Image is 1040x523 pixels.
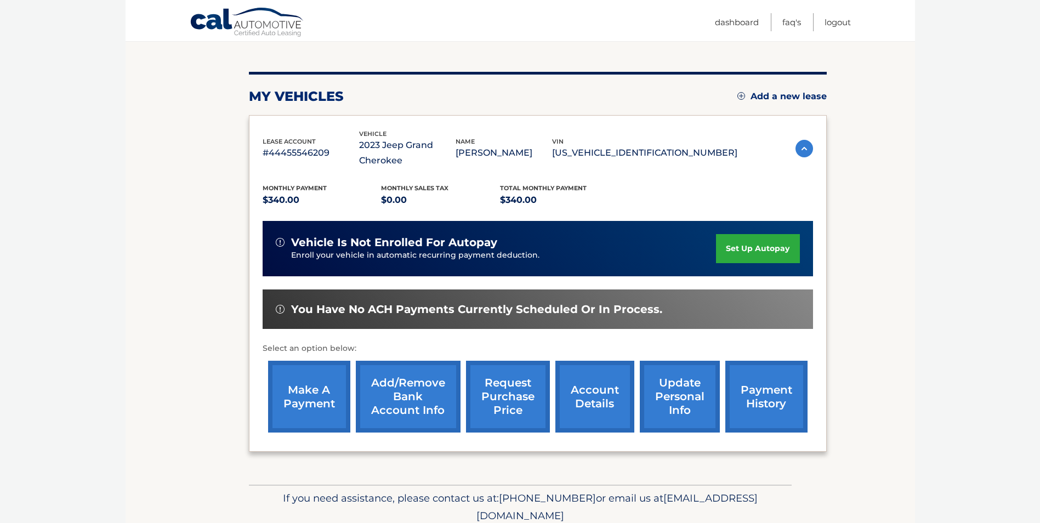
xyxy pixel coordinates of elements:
[737,92,745,100] img: add.svg
[276,305,285,314] img: alert-white.svg
[263,192,382,208] p: $340.00
[737,91,827,102] a: Add a new lease
[500,192,619,208] p: $340.00
[268,361,350,433] a: make a payment
[499,492,596,504] span: [PHONE_NUMBER]
[381,192,500,208] p: $0.00
[552,138,564,145] span: vin
[263,145,359,161] p: #44455546209
[716,234,799,263] a: set up autopay
[725,361,808,433] a: payment history
[356,361,461,433] a: Add/Remove bank account info
[263,138,316,145] span: lease account
[291,236,497,249] span: vehicle is not enrolled for autopay
[640,361,720,433] a: update personal info
[456,145,552,161] p: [PERSON_NAME]
[715,13,759,31] a: Dashboard
[500,184,587,192] span: Total Monthly Payment
[263,184,327,192] span: Monthly Payment
[456,138,475,145] span: name
[466,361,550,433] a: request purchase price
[249,88,344,105] h2: my vehicles
[190,7,305,39] a: Cal Automotive
[795,140,813,157] img: accordion-active.svg
[476,492,758,522] span: [EMAIL_ADDRESS][DOMAIN_NAME]
[555,361,634,433] a: account details
[825,13,851,31] a: Logout
[381,184,448,192] span: Monthly sales Tax
[291,249,717,261] p: Enroll your vehicle in automatic recurring payment deduction.
[276,238,285,247] img: alert-white.svg
[782,13,801,31] a: FAQ's
[552,145,737,161] p: [US_VEHICLE_IDENTIFICATION_NUMBER]
[263,342,813,355] p: Select an option below:
[291,303,662,316] span: You have no ACH payments currently scheduled or in process.
[359,130,387,138] span: vehicle
[359,138,456,168] p: 2023 Jeep Grand Cherokee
